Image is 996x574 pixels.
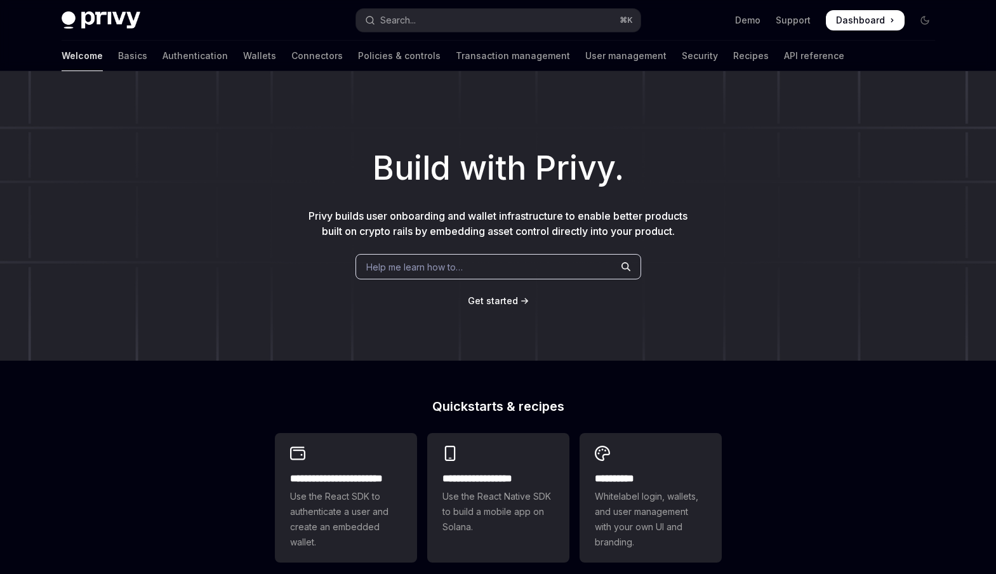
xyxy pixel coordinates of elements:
[580,433,722,563] a: **** *****Whitelabel login, wallets, and user management with your own UI and branding.
[733,41,769,71] a: Recipes
[836,14,885,27] span: Dashboard
[585,41,667,71] a: User management
[380,13,416,28] div: Search...
[366,260,463,274] span: Help me learn how to…
[291,41,343,71] a: Connectors
[118,41,147,71] a: Basics
[20,143,976,193] h1: Build with Privy.
[243,41,276,71] a: Wallets
[163,41,228,71] a: Authentication
[776,14,811,27] a: Support
[442,489,554,535] span: Use the React Native SDK to build a mobile app on Solana.
[62,41,103,71] a: Welcome
[275,400,722,413] h2: Quickstarts & recipes
[735,14,760,27] a: Demo
[915,10,935,30] button: Toggle dark mode
[358,41,441,71] a: Policies & controls
[826,10,905,30] a: Dashboard
[290,489,402,550] span: Use the React SDK to authenticate a user and create an embedded wallet.
[456,41,570,71] a: Transaction management
[427,433,569,563] a: **** **** **** ***Use the React Native SDK to build a mobile app on Solana.
[309,210,687,237] span: Privy builds user onboarding and wallet infrastructure to enable better products built on crypto ...
[468,295,518,307] a: Get started
[62,11,140,29] img: dark logo
[595,489,707,550] span: Whitelabel login, wallets, and user management with your own UI and branding.
[468,295,518,306] span: Get started
[356,9,641,32] button: Open search
[784,41,844,71] a: API reference
[682,41,718,71] a: Security
[620,15,633,25] span: ⌘ K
